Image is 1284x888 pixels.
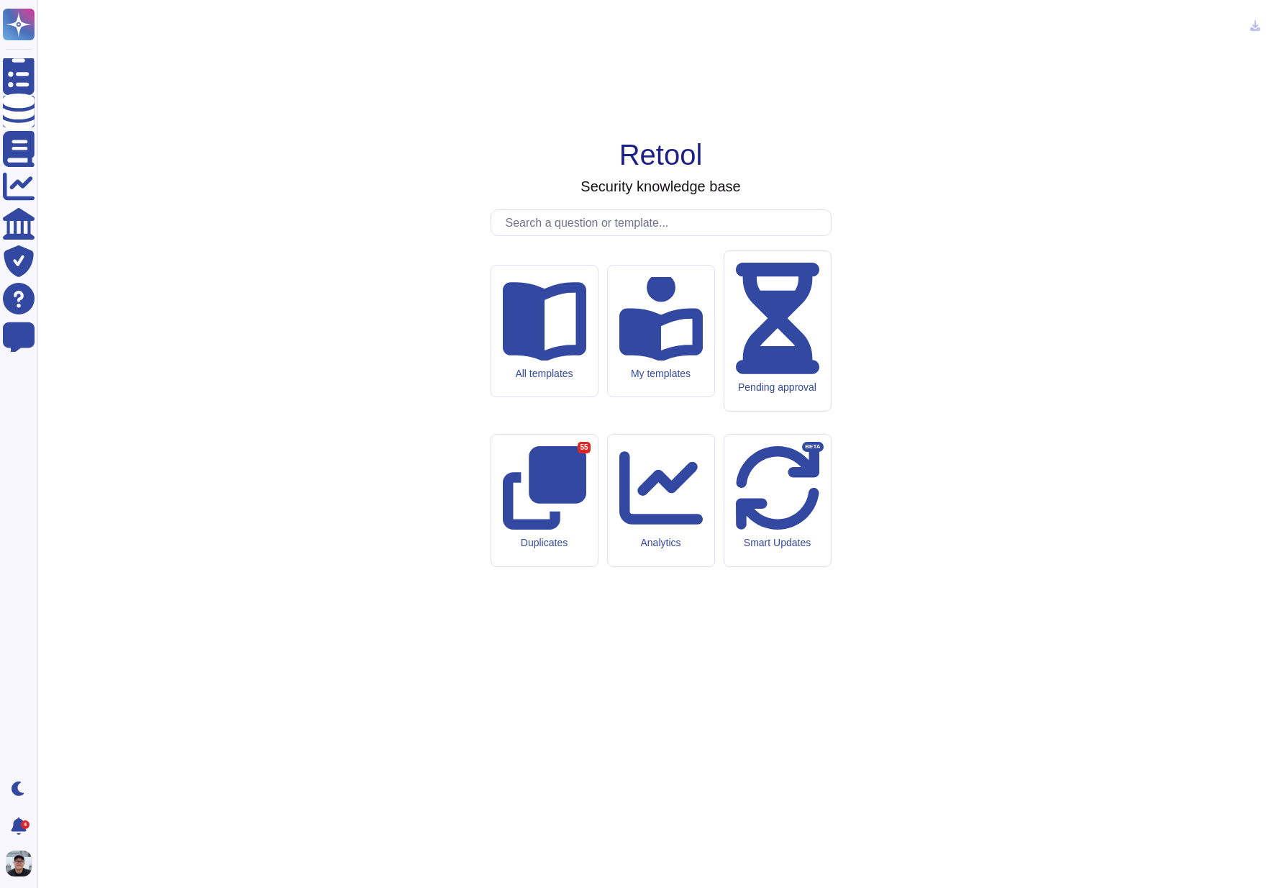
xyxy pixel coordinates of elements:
[498,210,831,235] input: Search a question or template...
[580,178,740,195] h3: Security knowledge base
[802,442,823,452] div: BETA
[619,368,703,380] div: My templates
[578,442,590,453] div: 55
[619,137,703,172] h1: Retool
[503,537,586,549] div: Duplicates
[619,537,703,549] div: Analytics
[3,848,42,879] button: user
[736,381,819,394] div: Pending approval
[736,537,819,549] div: Smart Updates
[21,820,29,829] div: 4
[503,368,586,380] div: All templates
[6,851,32,876] img: user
